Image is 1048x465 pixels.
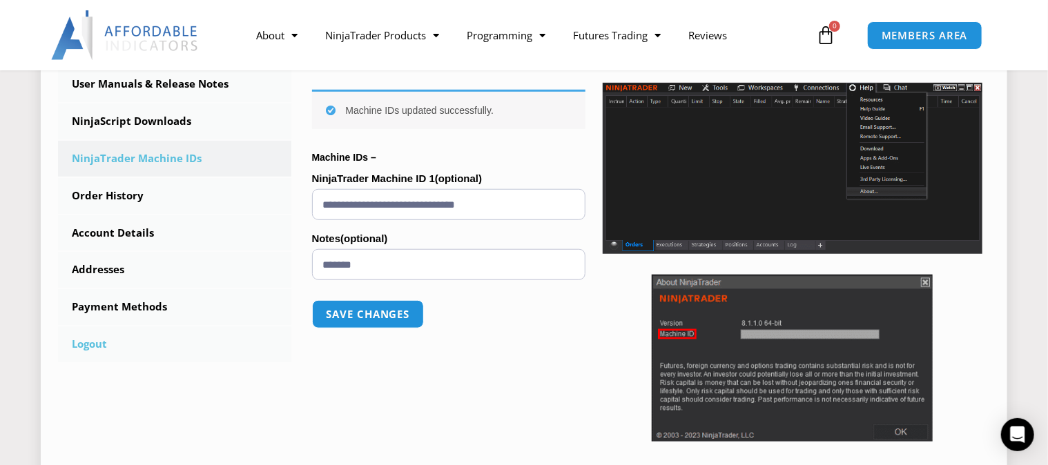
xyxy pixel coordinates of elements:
[312,152,376,163] strong: Machine IDs –
[58,178,291,214] a: Order History
[312,168,585,189] label: NinjaTrader Machine ID 1
[675,19,741,51] a: Reviews
[58,326,291,362] a: Logout
[559,19,675,51] a: Futures Trading
[242,19,813,51] nav: Menu
[311,19,453,51] a: NinjaTrader Products
[652,275,933,442] img: Screenshot 2025-01-17 114931 | Affordable Indicators – NinjaTrader
[795,15,856,55] a: 0
[242,19,311,51] a: About
[58,103,291,139] a: NinjaScript Downloads
[51,10,200,60] img: LogoAI | Affordable Indicators – NinjaTrader
[58,215,291,251] a: Account Details
[603,83,982,254] img: Screenshot 2025-01-17 1155544 | Affordable Indicators – NinjaTrader
[829,21,840,32] span: 0
[58,289,291,325] a: Payment Methods
[435,172,482,184] span: (optional)
[58,29,291,362] nav: Account pages
[882,30,968,41] span: MEMBERS AREA
[312,228,585,249] label: Notes
[58,252,291,288] a: Addresses
[58,66,291,102] a: User Manuals & Release Notes
[1001,418,1034,451] div: Open Intercom Messenger
[340,232,387,244] span: (optional)
[312,90,585,129] div: Machine IDs updated successfully.
[58,141,291,177] a: NinjaTrader Machine IDs
[312,300,425,328] button: Save changes
[453,19,559,51] a: Programming
[867,21,982,50] a: MEMBERS AREA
